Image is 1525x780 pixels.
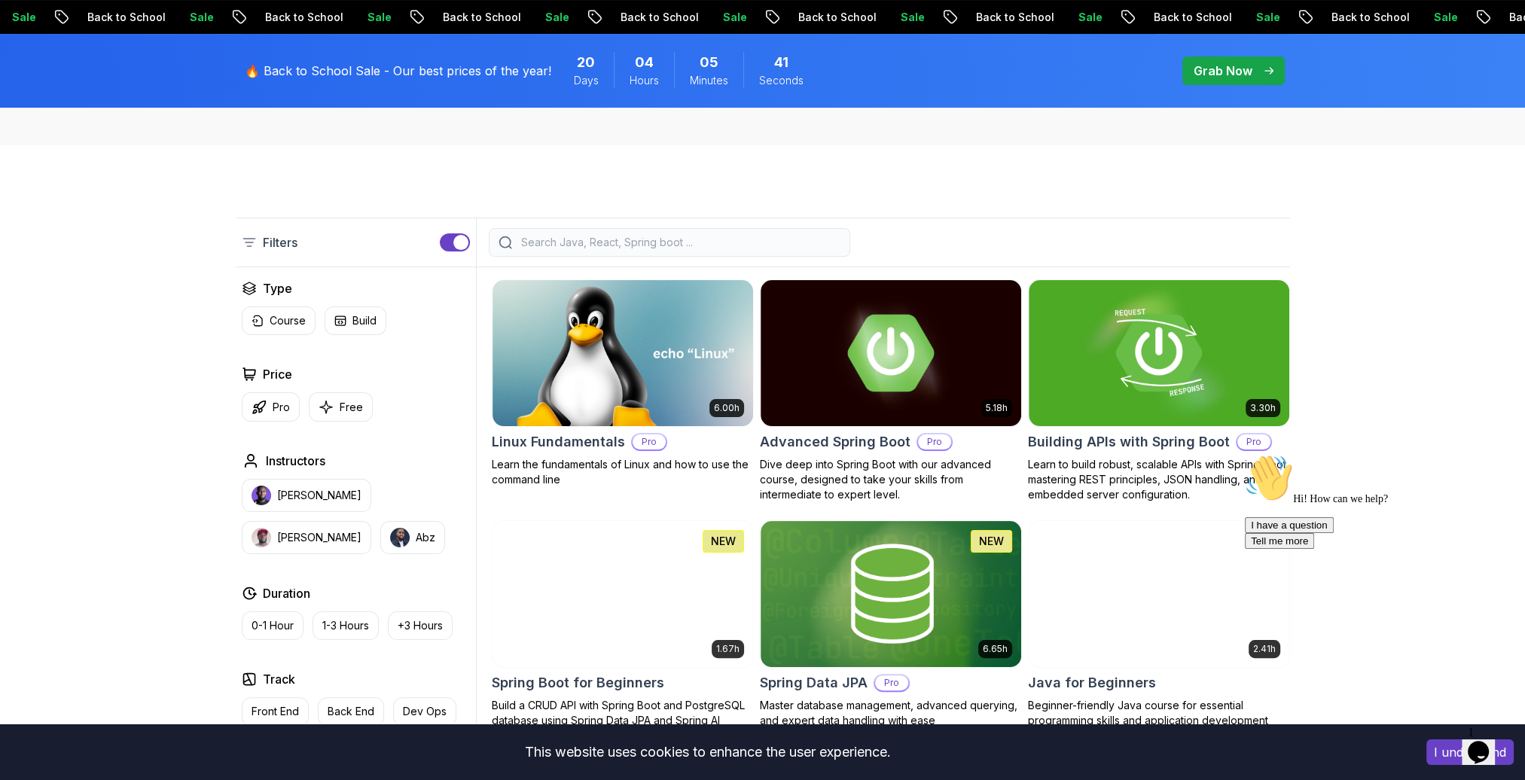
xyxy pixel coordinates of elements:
[242,306,316,335] button: Course
[273,400,290,415] p: Pro
[577,52,595,73] span: 20 Days
[700,52,718,73] span: 5 Minutes
[979,534,1004,549] p: NEW
[760,520,1022,728] a: Spring Data JPA card6.65hNEWSpring Data JPAProMaster database management, advanced querying, and ...
[1028,698,1290,728] p: Beginner-friendly Java course for essential programming skills and application development
[493,280,753,426] img: Linux Fundamentals card
[245,62,551,80] p: 🔥 Back to School Sale - Our best prices of the year!
[1061,10,1109,25] p: Sale
[1028,672,1156,693] h2: Java for Beginners
[518,235,840,250] input: Search Java, React, Spring boot ...
[492,457,754,487] p: Learn the fundamentals of Linux and how to use the command line
[986,402,1008,414] p: 5.18h
[277,488,361,503] p: [PERSON_NAME]
[325,306,386,335] button: Build
[352,313,377,328] p: Build
[242,521,371,554] button: instructor img[PERSON_NAME]
[883,10,932,25] p: Sale
[635,52,654,73] span: 4 Hours
[760,698,1022,728] p: Master database management, advanced querying, and expert data handling with ease
[425,10,528,25] p: Back to School
[630,73,659,88] span: Hours
[493,521,753,667] img: Spring Boot for Beginners card
[1028,431,1230,452] h2: Building APIs with Spring Boot
[1029,280,1289,426] img: Building APIs with Spring Boot card
[492,698,754,728] p: Build a CRUD API with Spring Boot and PostgreSQL database using Spring Data JPA and Spring AI
[390,528,410,547] img: instructor img
[328,704,374,719] p: Back End
[574,73,599,88] span: Days
[1029,521,1289,667] img: Java for Beginners card
[633,434,666,449] p: Pro
[6,6,277,101] div: 👋Hi! How can we help?I have a questionTell me more
[716,643,740,655] p: 1.67h
[761,521,1021,667] img: Spring Data JPA card
[603,10,706,25] p: Back to School
[1237,434,1270,449] p: Pro
[492,520,754,728] a: Spring Boot for Beginners card1.67hNEWSpring Boot for BeginnersBuild a CRUD API with Spring Boot ...
[714,402,740,414] p: 6.00h
[760,431,910,452] h2: Advanced Spring Boot
[416,530,435,545] p: Abz
[6,69,95,85] button: I have a question
[11,736,1404,769] div: This website uses cookies to enhance the user experience.
[528,10,576,25] p: Sale
[875,675,908,690] p: Pro
[6,45,149,56] span: Hi! How can we help?
[277,530,361,545] p: [PERSON_NAME]
[242,479,371,512] button: instructor img[PERSON_NAME]
[1194,62,1252,80] p: Grab Now
[1239,10,1287,25] p: Sale
[1239,448,1510,712] iframe: chat widget
[340,400,363,415] p: Free
[70,10,172,25] p: Back to School
[492,279,754,487] a: Linux Fundamentals card6.00hLinux FundamentalsProLearn the fundamentals of Linux and how to use t...
[6,85,75,101] button: Tell me more
[242,611,303,640] button: 0-1 Hour
[760,457,1022,502] p: Dive deep into Spring Boot with our advanced course, designed to take your skills from intermedia...
[761,280,1021,426] img: Advanced Spring Boot card
[263,279,292,297] h2: Type
[1314,10,1417,25] p: Back to School
[252,704,299,719] p: Front End
[1028,457,1290,502] p: Learn to build robust, scalable APIs with Spring Boot, mastering REST principles, JSON handling, ...
[760,279,1022,502] a: Advanced Spring Boot card5.18hAdvanced Spring BootProDive deep into Spring Boot with our advanced...
[690,73,728,88] span: Minutes
[252,528,271,547] img: instructor img
[706,10,754,25] p: Sale
[983,643,1008,655] p: 6.65h
[1250,402,1276,414] p: 3.30h
[774,52,788,73] span: 41 Seconds
[1028,279,1290,502] a: Building APIs with Spring Boot card3.30hBuilding APIs with Spring BootProLearn to build robust, s...
[172,10,221,25] p: Sale
[252,618,294,633] p: 0-1 Hour
[760,672,868,693] h2: Spring Data JPA
[380,521,445,554] button: instructor imgAbz
[711,534,736,549] p: NEW
[322,618,369,633] p: 1-3 Hours
[266,452,325,470] h2: Instructors
[781,10,883,25] p: Back to School
[1136,10,1239,25] p: Back to School
[242,697,309,726] button: Front End
[492,431,625,452] h2: Linux Fundamentals
[309,392,373,422] button: Free
[313,611,379,640] button: 1-3 Hours
[388,611,453,640] button: +3 Hours
[959,10,1061,25] p: Back to School
[1417,10,1465,25] p: Sale
[270,313,306,328] p: Course
[759,73,804,88] span: Seconds
[263,584,310,602] h2: Duration
[918,434,951,449] p: Pro
[350,10,398,25] p: Sale
[6,6,54,54] img: :wave:
[263,365,292,383] h2: Price
[1028,520,1290,728] a: Java for Beginners card2.41hJava for BeginnersBeginner-friendly Java course for essential program...
[248,10,350,25] p: Back to School
[492,672,664,693] h2: Spring Boot for Beginners
[403,704,447,719] p: Dev Ops
[263,233,297,251] p: Filters
[242,392,300,422] button: Pro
